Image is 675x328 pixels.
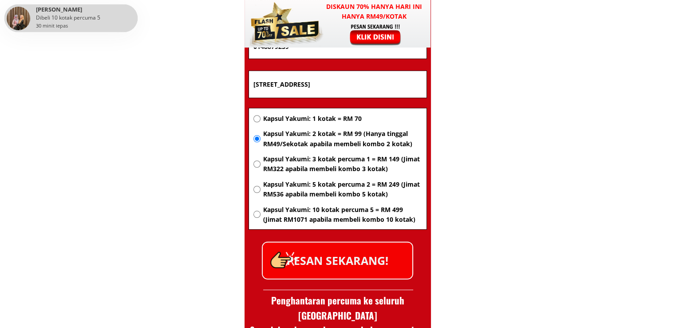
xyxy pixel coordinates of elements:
[263,114,422,124] span: Kapsul Yakumi: 1 kotak = RM 70
[263,129,422,149] span: Kapsul Yakumi: 2 kotak = RM 99 (Hanya tinggal RM49/Sekotak apabila membeli kombo 2 kotak)
[318,2,431,22] h3: Diskaun 70% hanya hari ini hanya RM49/kotak
[251,71,424,98] input: Alamat
[263,154,422,174] span: Kapsul Yakumi: 3 kotak percuma 1 = RM 149 (Jimat RM322 apabila membeli kombo 3 kotak)
[263,243,412,279] p: PESAN SEKARANG!
[263,205,422,225] span: Kapsul Yakumi: 10 kotak percuma 5 = RM 499 (Jimat RM1071 apabila membeli kombo 10 kotak)
[263,180,422,200] span: Kapsul Yakumi: 5 kotak percuma 2 = RM 249 (Jimat RM536 apabila membeli kombo 5 kotak)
